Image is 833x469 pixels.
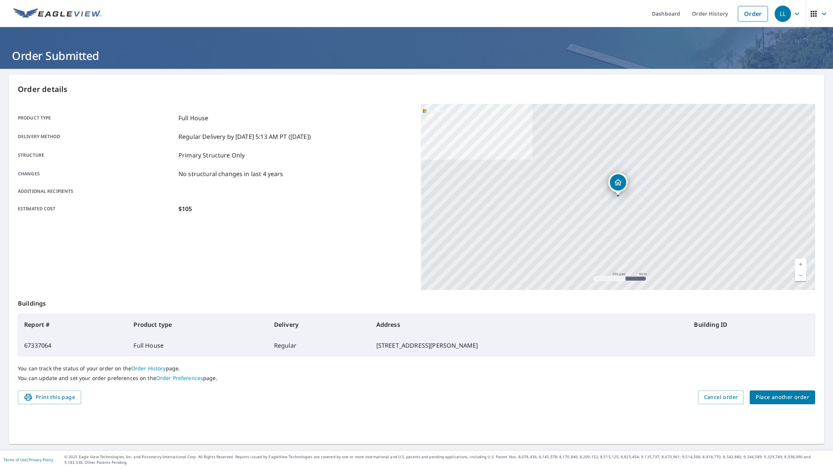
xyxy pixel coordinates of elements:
[18,290,815,314] p: Buildings
[4,457,53,462] p: |
[18,188,176,195] p: Additional recipients
[608,173,628,196] div: Dropped pin, building 1, Residential property, 348 Halsey St Plainfield, NJ 07063
[29,457,53,462] a: Privacy Policy
[18,169,176,178] p: Changes
[131,365,166,372] a: Order History
[698,390,744,404] button: Cancel order
[756,393,809,402] span: Place another order
[18,314,128,335] th: Report #
[178,204,192,213] p: $105
[128,335,268,356] td: Full House
[18,204,176,213] p: Estimated cost
[268,335,370,356] td: Regular
[775,6,791,22] div: LL
[18,84,815,95] p: Order details
[704,393,738,402] span: Cancel order
[178,132,311,141] p: Regular Delivery by [DATE] 5:13 AM PT ([DATE])
[178,114,209,122] p: Full House
[178,169,283,178] p: No structural changes in last 4 years
[9,48,824,63] h1: Order Submitted
[18,114,176,122] p: Product type
[795,270,806,281] a: Nivel actual 17, alejar
[370,314,688,335] th: Address
[370,335,688,356] td: [STREET_ADDRESS][PERSON_NAME]
[13,8,101,19] img: EV Logo
[795,259,806,270] a: Nivel actual 17, ampliar
[738,6,768,22] a: Order
[64,454,829,465] p: © 2025 Eagle View Technologies, Inc. and Pictometry International Corp. All Rights Reserved. Repo...
[156,374,203,382] a: Order Preferences
[18,390,81,404] button: Print this page
[18,365,815,372] p: You can track the status of your order on the page.
[688,314,815,335] th: Building ID
[178,151,245,160] p: Primary Structure Only
[18,151,176,160] p: Structure
[268,314,370,335] th: Delivery
[4,457,27,462] a: Terms of Use
[18,375,815,382] p: You can update and set your order preferences on the page.
[750,390,815,404] button: Place another order
[24,393,75,402] span: Print this page
[18,335,128,356] td: 67337064
[128,314,268,335] th: Product type
[18,132,176,141] p: Delivery method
